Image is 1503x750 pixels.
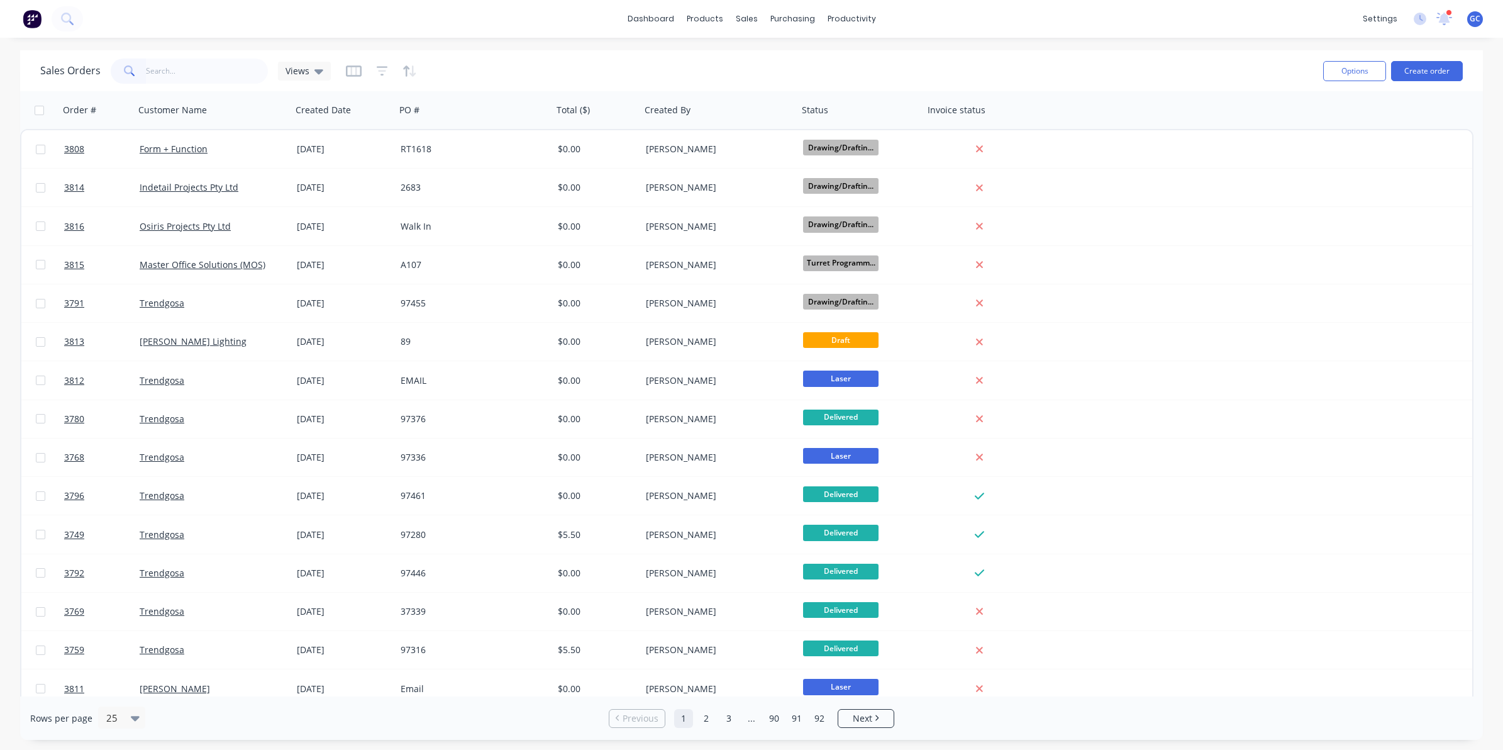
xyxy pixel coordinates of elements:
[296,104,351,116] div: Created Date
[558,259,632,271] div: $0.00
[646,143,785,155] div: [PERSON_NAME]
[64,220,84,233] span: 3816
[399,104,419,116] div: PO #
[765,709,784,728] a: Page 90
[853,712,872,725] span: Next
[558,297,632,310] div: $0.00
[140,143,208,155] a: Form + Function
[64,439,140,476] a: 3768
[803,332,879,348] span: Draft
[729,9,764,28] div: sales
[64,181,84,194] span: 3814
[401,567,540,579] div: 97446
[64,683,84,695] span: 3811
[401,683,540,695] div: Email
[802,104,828,116] div: Status
[719,709,738,728] a: Page 3
[803,255,879,271] span: Turret Programm...
[609,712,665,725] a: Previous page
[64,130,140,168] a: 3808
[140,220,231,232] a: Osiris Projects Pty Ltd
[558,181,632,194] div: $0.00
[297,259,391,271] div: [DATE]
[64,451,84,464] span: 3768
[928,104,985,116] div: Invoice status
[803,216,879,232] span: Drawing/Draftin...
[23,9,42,28] img: Factory
[297,374,391,387] div: [DATE]
[1391,61,1463,81] button: Create order
[646,297,785,310] div: [PERSON_NAME]
[140,529,184,540] a: Trendgosa
[297,413,391,425] div: [DATE]
[621,9,680,28] a: dashboard
[140,567,184,579] a: Trendgosa
[803,486,879,502] span: Delivered
[140,490,184,501] a: Trendgosa
[646,567,785,579] div: [PERSON_NAME]
[646,181,785,194] div: [PERSON_NAME]
[680,9,729,28] div: products
[146,59,269,84] input: Search...
[401,297,540,310] div: 97455
[401,490,540,502] div: 97461
[297,297,391,310] div: [DATE]
[803,564,879,579] span: Delivered
[838,712,894,725] a: Next page
[764,9,821,28] div: purchasing
[821,9,882,28] div: productivity
[140,683,210,695] a: [PERSON_NAME]
[64,529,84,541] span: 3749
[558,490,632,502] div: $0.00
[558,644,632,656] div: $5.50
[1470,13,1480,25] span: GC
[803,602,879,618] span: Delivered
[803,294,879,310] span: Drawing/Draftin...
[63,104,96,116] div: Order #
[803,448,879,464] span: Laser
[140,259,265,271] a: Master Office Solutions (MOS)
[64,374,84,387] span: 3812
[803,140,879,155] span: Drawing/Draftin...
[64,605,84,618] span: 3769
[742,709,761,728] a: Jump forward
[297,567,391,579] div: [DATE]
[558,374,632,387] div: $0.00
[1356,9,1404,28] div: settings
[558,605,632,618] div: $0.00
[646,413,785,425] div: [PERSON_NAME]
[297,683,391,695] div: [DATE]
[140,451,184,463] a: Trendgosa
[1323,61,1386,81] button: Options
[140,335,247,347] a: [PERSON_NAME] Lighting
[401,451,540,464] div: 97336
[140,181,238,193] a: Indetail Projects Pty Ltd
[558,683,632,695] div: $0.00
[64,670,140,708] a: 3811
[297,181,391,194] div: [DATE]
[803,410,879,425] span: Delivered
[64,362,140,400] a: 3812
[140,413,184,425] a: Trendgosa
[297,644,391,656] div: [DATE]
[297,451,391,464] div: [DATE]
[674,709,693,728] a: Page 1 is your current page
[64,516,140,554] a: 3749
[64,208,140,245] a: 3816
[401,605,540,618] div: 37339
[64,259,84,271] span: 3815
[64,477,140,515] a: 3796
[810,709,829,728] a: Page 92
[64,284,140,322] a: 3791
[646,605,785,618] div: [PERSON_NAME]
[646,451,785,464] div: [PERSON_NAME]
[558,451,632,464] div: $0.00
[646,374,785,387] div: [PERSON_NAME]
[645,104,690,116] div: Created By
[64,169,140,206] a: 3814
[646,259,785,271] div: [PERSON_NAME]
[64,335,84,348] span: 3813
[646,683,785,695] div: [PERSON_NAME]
[558,567,632,579] div: $0.00
[803,641,879,656] span: Delivered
